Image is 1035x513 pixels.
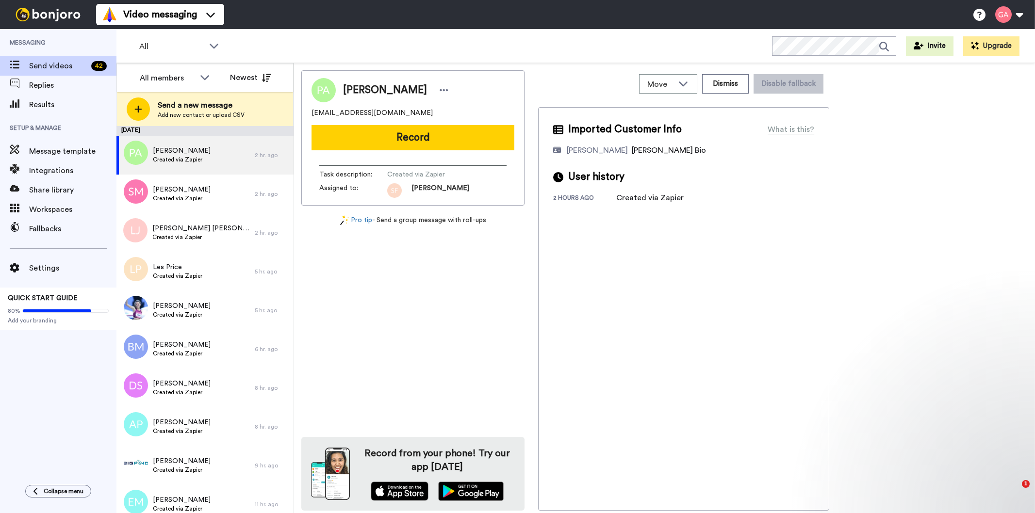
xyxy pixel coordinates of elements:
[340,215,372,225] a: Pro tip
[255,151,289,159] div: 2 hr. ago
[158,111,245,119] span: Add new contact or upload CSV
[153,272,202,280] span: Created via Zapier
[343,83,427,97] span: [PERSON_NAME]
[567,144,628,156] div: [PERSON_NAME]
[255,268,289,275] div: 5 hr. ago
[29,184,116,196] span: Share library
[255,384,289,392] div: 8 hr. ago
[124,412,148,436] img: ap.png
[387,183,402,198] img: sf.png
[568,122,682,137] span: Imported Customer Info
[153,427,211,435] span: Created via Zapier
[311,448,350,500] img: download
[153,466,211,474] span: Created via Zapier
[8,307,20,315] span: 80%
[1022,480,1030,488] span: 1
[124,373,148,398] img: ds.png
[340,215,349,225] img: magic-wand.svg
[702,74,749,94] button: Dismiss
[1002,480,1025,503] iframe: Intercom live chat
[647,79,674,90] span: Move
[123,218,148,242] img: lj.png
[438,481,504,501] img: playstore
[371,481,428,501] img: appstore
[255,462,289,469] div: 9 hr. ago
[123,8,197,21] span: Video messaging
[29,80,116,91] span: Replies
[632,146,706,154] span: [PERSON_NAME] Bio
[153,156,211,163] span: Created via Zapier
[312,78,336,102] img: Image of Patricia Alexander
[153,262,202,272] span: Les Price
[139,41,204,52] span: All
[906,36,953,56] button: Invite
[153,146,211,156] span: [PERSON_NAME]
[153,379,211,388] span: [PERSON_NAME]
[124,451,148,475] img: f894f19e-c3d1-4220-9ea0-1d260046cd3e.jpg
[153,301,211,311] span: [PERSON_NAME]
[255,500,289,508] div: 11 hr. ago
[91,61,107,71] div: 42
[12,8,84,21] img: bj-logo-header-white.svg
[102,7,117,22] img: vm-color.svg
[29,165,116,176] span: Integrations
[255,306,289,314] div: 5 hr. ago
[124,257,148,281] img: lp.png
[568,170,624,184] span: User history
[153,505,211,513] span: Created via Zapier
[140,72,195,84] div: All members
[152,233,250,241] span: Created via Zapier
[158,99,245,111] span: Send a new message
[553,194,616,204] div: 2 hours ago
[360,447,515,474] h4: Record from your phone! Try our app [DATE]
[44,487,83,495] span: Collapse menu
[255,345,289,353] div: 6 hr. ago
[116,126,294,136] div: [DATE]
[8,295,78,302] span: QUICK START GUIDE
[223,68,279,87] button: Newest
[29,60,87,72] span: Send videos
[312,108,433,118] span: [EMAIL_ADDRESS][DOMAIN_NAME]
[29,223,116,235] span: Fallbacks
[124,335,148,359] img: bm.png
[754,74,823,94] button: Disable fallback
[153,311,211,319] span: Created via Zapier
[29,99,116,111] span: Results
[963,36,1019,56] button: Upgrade
[25,485,91,497] button: Collapse menu
[319,183,387,198] span: Assigned to:
[255,229,289,237] div: 2 hr. ago
[153,456,211,466] span: [PERSON_NAME]
[319,170,387,179] span: Task description :
[312,125,514,150] button: Record
[153,194,211,202] span: Created via Zapier
[616,192,684,204] div: Created via Zapier
[153,350,211,357] span: Created via Zapier
[255,190,289,198] div: 2 hr. ago
[29,145,116,157] span: Message template
[301,215,525,225] div: - Send a group message with roll-ups
[29,204,116,215] span: Workspaces
[29,262,116,274] span: Settings
[124,296,148,320] img: 0c2c7bcf-8efa-4ae1-93a9-b0d90308786b.jpg
[124,179,148,204] img: sm.png
[768,124,814,135] div: What is this?
[153,340,211,350] span: [PERSON_NAME]
[153,495,211,505] span: [PERSON_NAME]
[387,170,479,179] span: Created via Zapier
[124,141,148,165] img: pa.png
[8,317,109,324] span: Add your branding
[153,417,211,427] span: [PERSON_NAME]
[255,423,289,431] div: 8 hr. ago
[411,183,469,198] span: [PERSON_NAME]
[152,224,250,233] span: [PERSON_NAME] [PERSON_NAME]
[153,185,211,194] span: [PERSON_NAME]
[153,388,211,396] span: Created via Zapier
